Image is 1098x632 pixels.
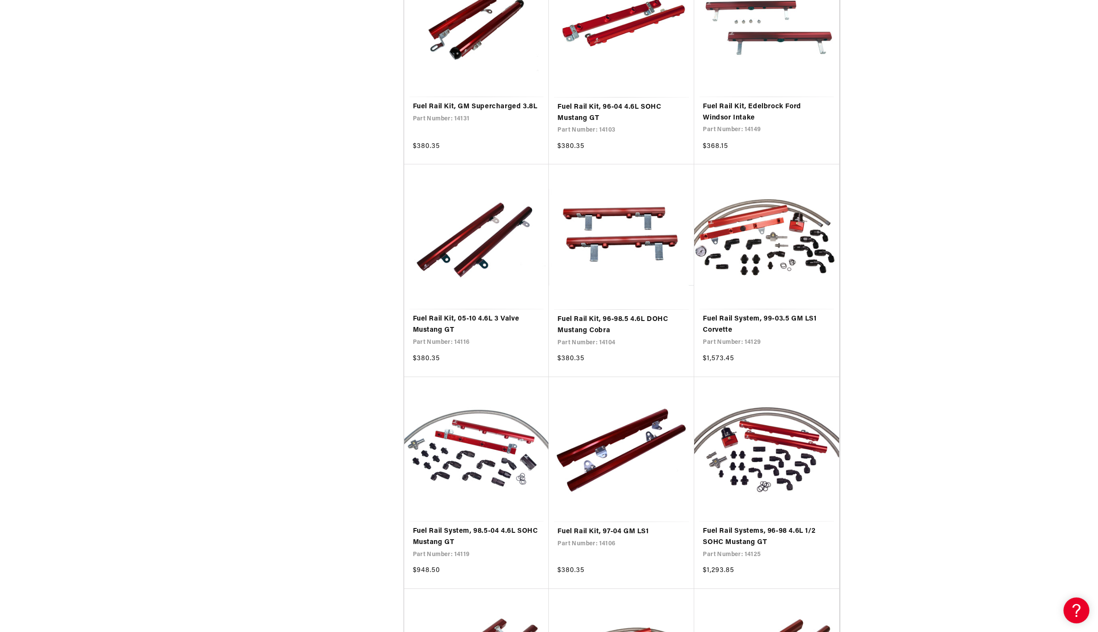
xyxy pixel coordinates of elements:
a: Fuel Rail Kit, 05-10 4.6L 3 Valve Mustang GT [413,314,541,336]
a: Fuel Rail System, 99-03.5 GM LS1 Corvette [703,314,831,336]
a: Fuel Rail Kit, 96-04 4.6L SOHC Mustang GT [557,102,686,124]
a: Fuel Rail System, 98.5-04 4.6L SOHC Mustang GT [413,526,541,548]
a: Fuel Rail Kit, Edelbrock Ford Windsor Intake [703,101,831,123]
a: Fuel Rail Systems, 96-98 4.6L 1/2 SOHC Mustang GT [703,526,831,548]
a: Fuel Rail Kit, 97-04 GM LS1 [557,526,686,538]
a: Fuel Rail Kit, 96-98.5 4.6L DOHC Mustang Cobra [557,314,686,336]
a: Fuel Rail Kit, GM Supercharged 3.8L [413,101,541,113]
